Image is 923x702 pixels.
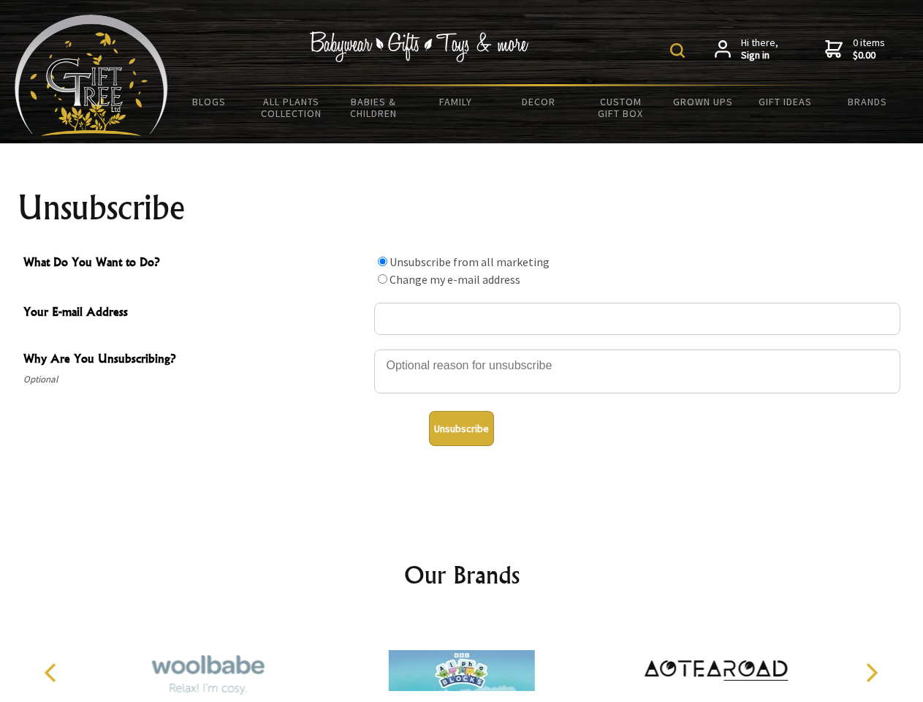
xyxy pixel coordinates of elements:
[29,557,894,592] h2: Our Brands
[415,86,498,117] a: Family
[168,86,251,117] a: BLOGS
[15,15,168,136] img: Babyware - Gifts - Toys and more...
[670,43,685,58] img: product search
[374,350,900,393] textarea: Why Are You Unsubscribing?
[390,272,520,287] label: Change my e-mail address
[741,37,778,62] span: Hi there,
[827,86,909,117] a: Brands
[853,36,885,62] span: 0 items
[715,37,778,62] a: Hi there,Sign in
[37,657,69,689] button: Previous
[374,303,900,335] input: Your E-mail Address
[580,86,662,129] a: Custom Gift Box
[23,303,367,324] span: Your E-mail Address
[390,254,550,269] label: Unsubscribe from all marketing
[333,86,415,129] a: Babies & Children
[741,49,778,62] strong: Sign in
[855,657,887,689] button: Next
[310,31,529,62] img: Babywear - Gifts - Toys & more
[23,371,367,388] span: Optional
[825,37,885,62] a: 0 items$0.00
[378,274,387,284] input: What Do You Want to Do?
[18,190,906,225] h1: Unsubscribe
[23,350,367,371] span: Why Are You Unsubscribing?
[23,253,367,274] span: What Do You Want to Do?
[378,257,387,266] input: What Do You Want to Do?
[251,86,333,129] a: All Plants Collection
[661,86,744,117] a: Grown Ups
[497,86,580,117] a: Decor
[744,86,827,117] a: Gift Ideas
[853,49,885,62] strong: $0.00
[429,411,494,446] button: Unsubscribe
